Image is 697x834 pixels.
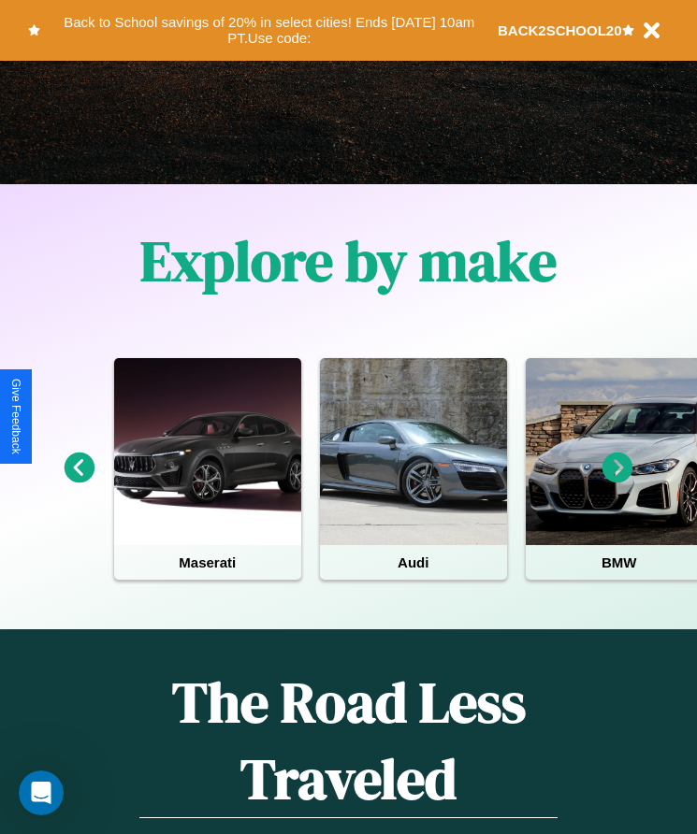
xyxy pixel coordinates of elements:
[139,664,558,818] h1: The Road Less Traveled
[320,545,507,580] h4: Audi
[19,770,64,815] iframe: Intercom live chat
[498,22,622,38] b: BACK2SCHOOL20
[140,223,557,299] h1: Explore by make
[40,9,498,51] button: Back to School savings of 20% in select cities! Ends [DATE] 10am PT.Use code:
[114,545,301,580] h4: Maserati
[9,379,22,454] div: Give Feedback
